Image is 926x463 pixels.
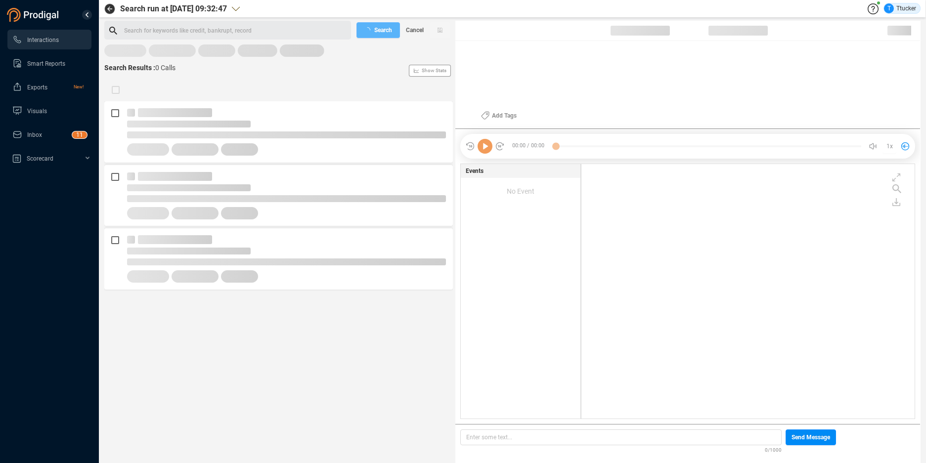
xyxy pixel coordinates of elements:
[882,139,896,153] button: 1x
[475,108,523,124] button: Add Tags
[76,131,80,141] p: 1
[7,8,61,22] img: prodigal-logo
[792,429,830,445] span: Send Message
[886,138,893,154] span: 1x
[12,77,84,97] a: ExportsNew!
[72,131,87,138] sup: 11
[27,60,65,67] span: Smart Reports
[7,101,91,121] li: Visuals
[505,139,556,154] span: 00:00 / 00:00
[786,429,836,445] button: Send Message
[27,155,53,162] span: Scorecard
[155,64,176,72] span: 0 Calls
[409,65,451,77] button: Show Stats
[492,108,517,124] span: Add Tags
[7,30,91,49] li: Interactions
[104,64,155,72] span: Search Results :
[27,108,47,115] span: Visuals
[74,77,84,97] span: New!
[466,167,484,175] span: Events
[884,3,916,13] div: Ttucker
[765,445,782,454] span: 0/1000
[406,22,424,38] span: Cancel
[27,84,47,91] span: Exports
[422,11,446,130] span: Show Stats
[27,37,59,43] span: Interactions
[27,131,42,138] span: Inbox
[7,125,91,144] li: Inbox
[7,77,91,97] li: Exports
[12,53,84,73] a: Smart Reports
[887,3,891,13] span: T
[586,167,915,418] div: grid
[7,53,91,73] li: Smart Reports
[12,30,84,49] a: Interactions
[12,125,84,144] a: Inbox
[120,3,227,15] span: Search run at [DATE] 09:32:47
[461,178,580,205] div: No Event
[400,22,430,38] button: Cancel
[12,101,84,121] a: Visuals
[80,131,83,141] p: 1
